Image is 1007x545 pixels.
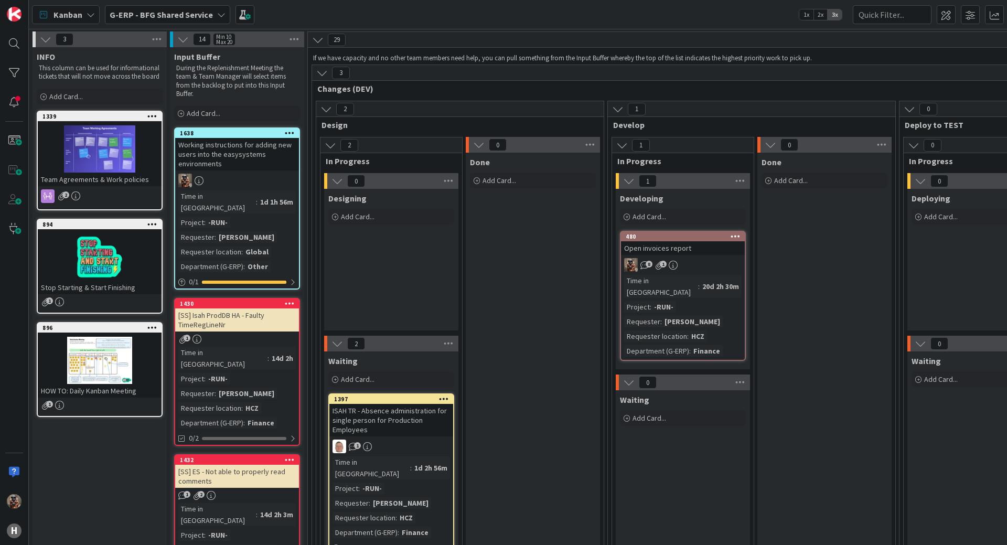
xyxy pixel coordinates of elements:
[258,509,296,520] div: 14d 2h 3m
[53,8,82,21] span: Kanban
[639,376,657,389] span: 0
[178,388,215,399] div: Requester
[216,34,231,39] div: Min 10
[178,417,243,429] div: Department (G-ERP)
[245,417,277,429] div: Finance
[198,491,205,498] span: 2
[620,231,746,361] a: 480Open invoices reportVKTime in [GEOGRAPHIC_DATA]:20d 2h 30mProject:-RUN-Requester:[PERSON_NAME]...
[924,139,941,152] span: 0
[37,51,55,62] span: INFO
[38,323,162,398] div: 896HOW TO: Daily Kanban Meeting
[256,196,258,208] span: :
[698,281,700,292] span: :
[340,139,358,152] span: 2
[49,92,83,101] span: Add Card...
[184,491,190,498] span: 1
[256,509,258,520] span: :
[180,456,299,464] div: 1432
[175,275,299,288] div: 0/1
[38,281,162,294] div: Stop Starting & Start Finishing
[178,347,267,370] div: Time in [GEOGRAPHIC_DATA]
[799,9,813,20] span: 1x
[180,300,299,307] div: 1430
[178,261,243,272] div: Department (G-ERP)
[930,337,948,350] span: 0
[399,527,431,538] div: Finance
[175,455,299,465] div: 1432
[206,373,230,384] div: -RUN-
[828,9,842,20] span: 3x
[328,34,346,46] span: 29
[176,64,298,98] p: During the Replenishment Meeting the team & Team Manager will select items from the backlog to pu...
[187,109,220,118] span: Add Card...
[651,301,676,313] div: -RUN-
[780,138,798,151] span: 0
[7,523,22,538] div: H
[184,335,190,341] span: 1
[175,299,299,308] div: 1430
[398,527,399,538] span: :
[7,7,22,22] img: Visit kanbanzone.com
[370,497,431,509] div: [PERSON_NAME]
[930,175,948,187] span: 0
[178,373,204,384] div: Project
[332,67,350,79] span: 3
[334,396,453,403] div: 1397
[333,527,398,538] div: Department (G-ERP)
[204,373,206,384] span: :
[216,388,277,399] div: [PERSON_NAME]
[333,440,346,453] img: lD
[110,9,213,20] b: G-ERP - BFG Shared Service
[269,352,296,364] div: 14d 2h
[328,193,367,204] span: Designing
[358,483,360,494] span: :
[175,138,299,170] div: Working instructions for adding new users into the easysystems environments
[689,330,707,342] div: HCZ
[646,261,652,268] span: 8
[215,388,216,399] span: :
[189,276,199,287] span: 0 / 1
[620,394,649,405] span: Waiting
[38,323,162,333] div: 896
[206,529,230,541] div: -RUN-
[178,190,256,213] div: Time in [GEOGRAPHIC_DATA]
[175,455,299,488] div: 1432[SS] ES - Not able to properly read comments
[333,497,369,509] div: Requester
[687,330,689,342] span: :
[329,394,453,436] div: 1397ISAH TR - Absence administration for single person for Production Employees
[624,301,650,313] div: Project
[621,232,745,241] div: 480
[37,322,163,417] a: 896HOW TO: Daily Kanban Meeting
[38,112,162,186] div: 1339Team Agreements & Work policies
[39,64,160,81] p: This column can be used for informational tickets that will not move across the board
[38,173,162,186] div: Team Agreements & Work policies
[245,261,271,272] div: Other
[216,231,277,243] div: [PERSON_NAME]
[613,120,882,130] span: Develop
[762,157,781,167] span: Done
[360,483,384,494] div: -RUN-
[397,512,415,523] div: HCZ
[924,212,958,221] span: Add Card...
[204,529,206,541] span: :
[774,176,808,185] span: Add Card...
[180,130,299,137] div: 1638
[243,261,245,272] span: :
[354,442,361,449] span: 1
[329,404,453,436] div: ISAH TR - Absence administration for single person for Production Employees
[617,156,741,166] span: In Progress
[620,193,663,204] span: Developing
[924,375,958,384] span: Add Card...
[178,174,192,187] img: VK
[633,413,666,423] span: Add Card...
[267,352,269,364] span: :
[633,212,666,221] span: Add Card...
[328,356,358,366] span: Waiting
[42,221,162,228] div: 894
[912,356,941,366] span: Waiting
[178,246,241,258] div: Requester location
[632,139,650,152] span: 1
[7,494,22,509] img: VK
[46,401,53,408] span: 1
[174,127,300,290] a: 1638Working instructions for adding new users into the easysystems environmentsVKTime in [GEOGRAP...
